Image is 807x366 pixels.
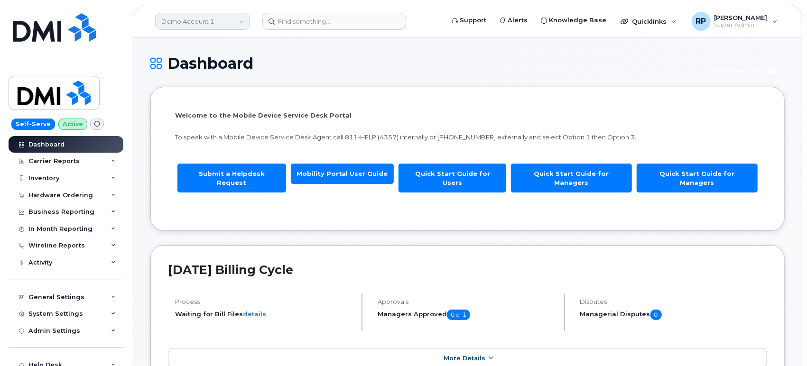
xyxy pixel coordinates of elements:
[177,164,286,192] a: Submit a Helpdesk Request
[447,310,470,320] span: 0 of 1
[378,298,556,305] h4: Approvals
[699,63,785,79] button: Customer Card
[175,310,353,319] li: Waiting for Bill Files
[511,164,632,192] a: Quick Start Guide for Managers
[637,164,758,192] a: Quick Start Guide for Managers
[175,133,760,142] p: To speak with a Mobile Device Service Desk Agent call 811-HELP (4357) internally or [PHONE_NUMBER...
[650,310,662,320] span: 0
[378,310,556,320] h5: Managers Approved
[291,164,394,184] a: Mobility Portal User Guide
[168,263,767,277] h2: [DATE] Billing Cycle
[175,298,353,305] h4: Process
[580,310,767,320] h5: Managerial Disputes
[175,111,760,120] p: Welcome to the Mobile Device Service Desk Portal
[399,164,506,192] a: Quick Start Guide for Users
[150,55,695,72] h1: Dashboard
[444,355,485,362] span: More Details
[580,298,767,305] h4: Disputes
[243,310,266,318] a: details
